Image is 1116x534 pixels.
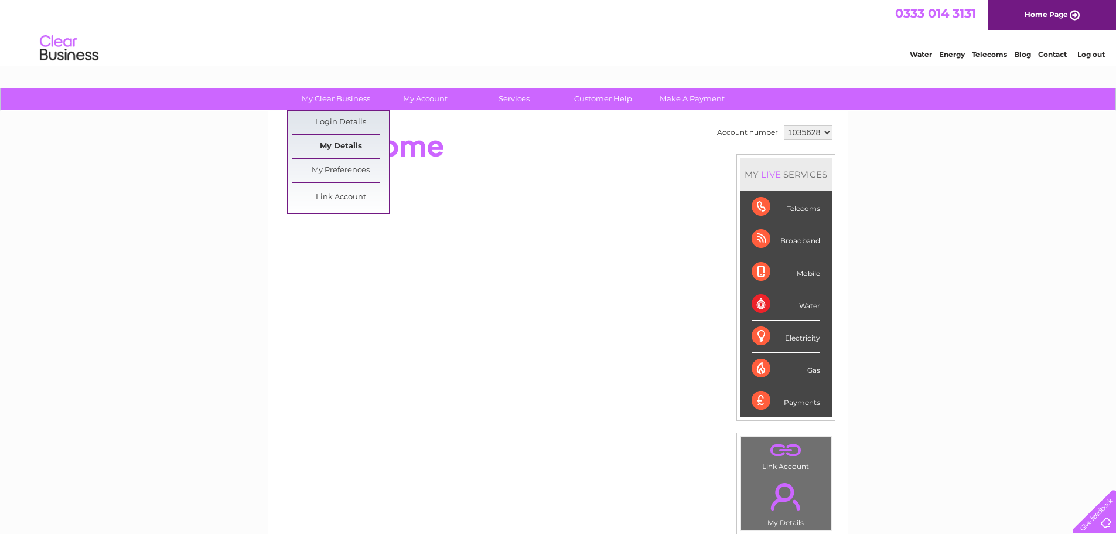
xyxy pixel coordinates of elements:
[292,135,389,158] a: My Details
[752,256,820,288] div: Mobile
[752,353,820,385] div: Gas
[972,50,1007,59] a: Telecoms
[752,288,820,321] div: Water
[292,159,389,182] a: My Preferences
[644,88,740,110] a: Make A Payment
[910,50,932,59] a: Water
[744,440,828,461] a: .
[714,123,781,142] td: Account number
[740,437,831,474] td: Link Account
[377,88,473,110] a: My Account
[282,6,835,57] div: Clear Business is a trading name of Verastar Limited (registered in [GEOGRAPHIC_DATA] No. 3667643...
[752,385,820,417] div: Payments
[292,186,389,209] a: Link Account
[1038,50,1067,59] a: Contact
[1014,50,1031,59] a: Blog
[1077,50,1105,59] a: Log out
[939,50,965,59] a: Energy
[740,158,832,191] div: MY SERVICES
[288,88,384,110] a: My Clear Business
[39,30,99,66] img: logo.png
[740,473,831,530] td: My Details
[752,223,820,256] div: Broadband
[752,321,820,353] div: Electricity
[759,169,783,180] div: LIVE
[895,6,976,21] a: 0333 014 3131
[555,88,651,110] a: Customer Help
[752,191,820,223] div: Telecoms
[466,88,562,110] a: Services
[744,476,828,517] a: .
[292,111,389,134] a: Login Details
